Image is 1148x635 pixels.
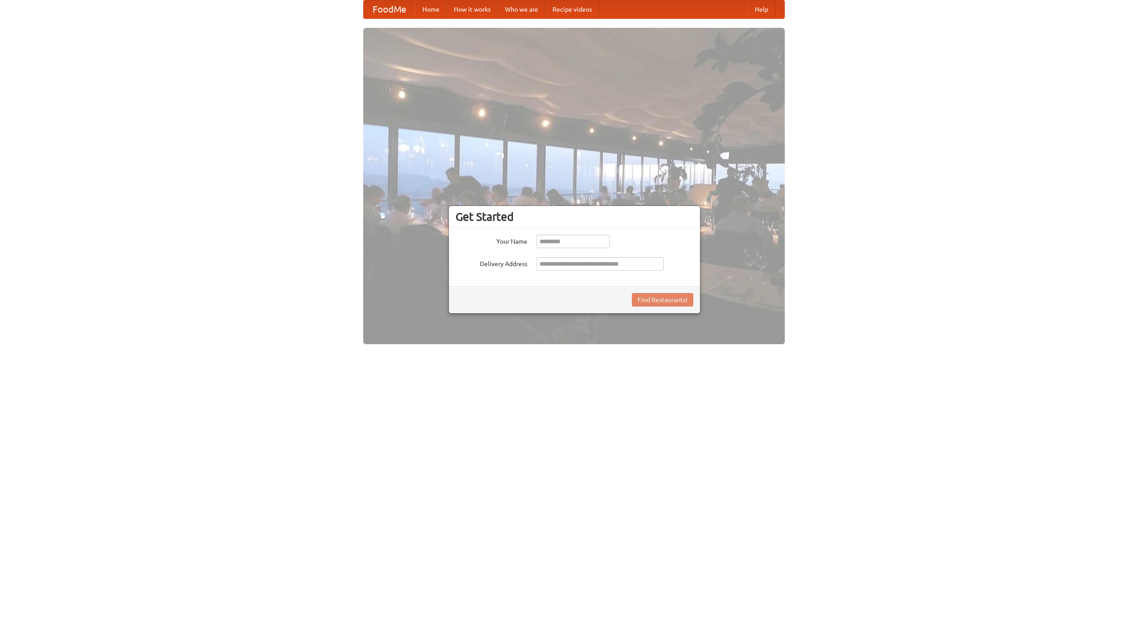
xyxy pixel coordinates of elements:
a: Recipe videos [545,0,599,18]
label: Your Name [456,235,527,246]
label: Delivery Address [456,257,527,268]
h3: Get Started [456,210,693,223]
a: Help [748,0,775,18]
a: FoodMe [364,0,415,18]
a: How it works [447,0,498,18]
button: Find Restaurants! [632,293,693,307]
a: Who we are [498,0,545,18]
a: Home [415,0,447,18]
